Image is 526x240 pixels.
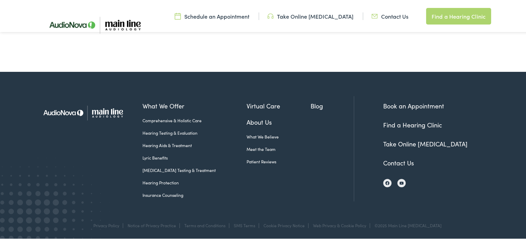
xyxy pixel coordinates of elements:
[383,157,414,166] a: Contact Us
[142,129,247,135] a: Hearing Testing & Evaluation
[371,222,442,227] div: ©2025 Main Line [MEDICAL_DATA]
[184,221,225,227] a: Terms and Conditions
[313,221,366,227] a: Web Privacy & Cookie Policy
[371,11,378,19] img: utility icon
[247,116,311,126] a: About Us
[383,100,444,109] a: Book an Appointment
[371,11,408,19] a: Contact Us
[247,133,311,139] a: What We Believe
[247,157,311,164] a: Patient Reviews
[93,221,119,227] a: Privacy Policy
[128,221,176,227] a: Notice of Privacy Practice
[175,11,249,19] a: Schedule an Appointment
[385,180,389,184] img: Facebook icon, indicating the presence of the site or brand on the social media platform.
[142,116,247,123] a: Comprehensive & Holistic Care
[426,7,491,23] a: Find a Hearing Clinic
[247,145,311,151] a: Meet the Team
[142,154,247,160] a: Lyric Benefits
[142,179,247,185] a: Hearing Protection
[142,100,247,109] a: What We Offer
[142,166,247,172] a: [MEDICAL_DATA] Testing & Treatment
[37,95,132,128] img: Main Line Audiology
[142,141,247,147] a: Hearing Aids & Treatment
[142,191,247,197] a: Insurance Counseling
[247,100,311,109] a: Virtual Care
[267,11,274,19] img: utility icon
[311,100,354,109] a: Blog
[175,11,181,19] img: utility icon
[399,180,404,184] img: YouTube
[383,119,442,128] a: Find a Hearing Clinic
[267,11,353,19] a: Take Online [MEDICAL_DATA]
[383,138,468,147] a: Take Online [MEDICAL_DATA]
[264,221,305,227] a: Cookie Privacy Notice
[234,221,255,227] a: SMS Terms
